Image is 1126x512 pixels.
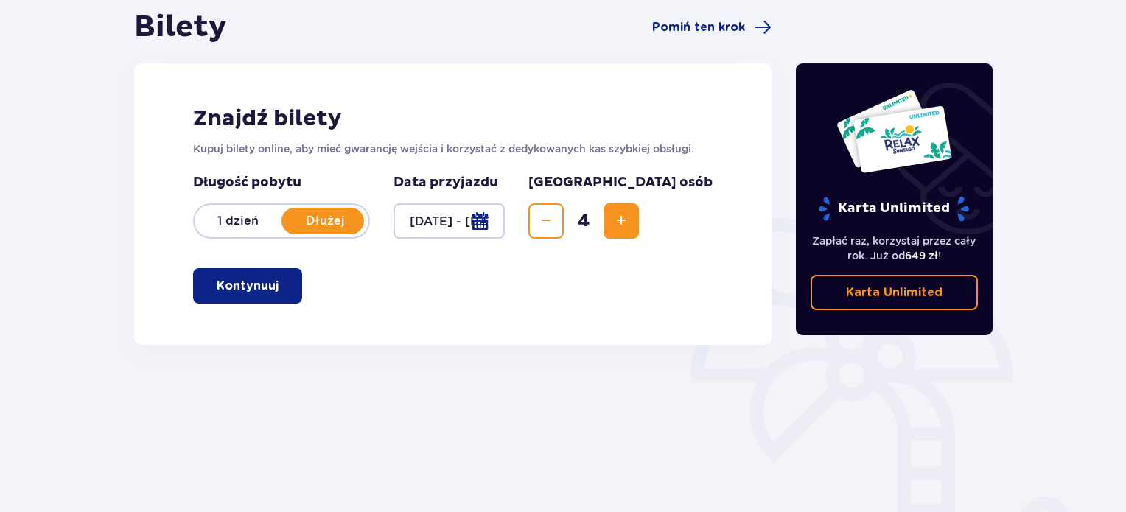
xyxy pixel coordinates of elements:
p: Data przyjazdu [394,174,498,192]
p: 1 dzień [195,213,281,229]
a: Pomiń ten krok [652,18,772,36]
p: Długość pobytu [193,174,370,192]
span: Pomiń ten krok [652,19,745,35]
p: Kontynuuj [217,278,279,294]
h1: Bilety [134,9,227,46]
span: 649 zł [905,250,938,262]
p: Karta Unlimited [846,284,943,301]
button: Decrease [528,203,564,239]
p: Karta Unlimited [817,196,971,222]
h2: Znajdź bilety [193,105,713,133]
button: Kontynuuj [193,268,302,304]
span: 4 [567,210,601,232]
button: Increase [604,203,639,239]
p: [GEOGRAPHIC_DATA] osób [528,174,713,192]
p: Kupuj bilety online, aby mieć gwarancję wejścia i korzystać z dedykowanych kas szybkiej obsługi. [193,141,713,156]
p: Dłużej [281,213,368,229]
a: Karta Unlimited [811,275,979,310]
p: Zapłać raz, korzystaj przez cały rok. Już od ! [811,234,979,263]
